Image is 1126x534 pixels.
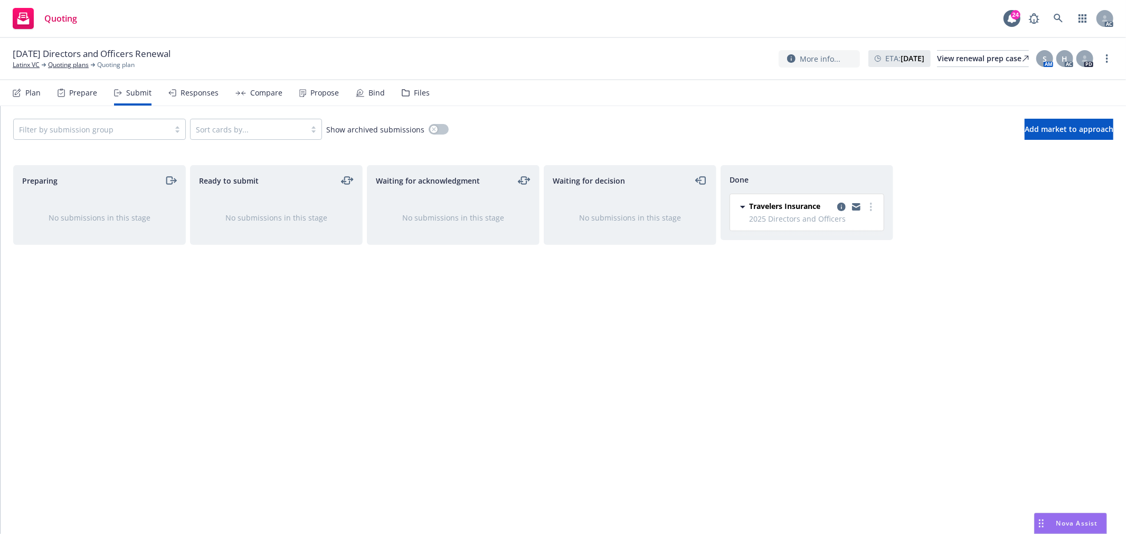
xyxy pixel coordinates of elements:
div: Drag to move [1035,513,1048,533]
div: No submissions in this stage [207,212,345,223]
a: Latinx VC [13,60,40,70]
a: Report a Bug [1024,8,1045,29]
a: moveRight [164,174,177,187]
div: No submissions in this stage [31,212,168,223]
a: Quoting [8,4,81,33]
div: Propose [310,89,339,97]
button: More info... [779,50,860,68]
div: Responses [181,89,219,97]
span: H [1062,53,1068,64]
span: S [1043,53,1047,64]
a: moveLeftRight [341,174,354,187]
div: Submit [126,89,152,97]
span: Nova Assist [1056,519,1098,528]
div: Prepare [69,89,97,97]
a: moveLeftRight [518,174,531,187]
a: moveLeft [695,174,707,187]
span: 2025 Directors and Officers [749,213,877,224]
a: more [1101,52,1113,65]
a: copy logging email [835,201,848,213]
div: Files [414,89,430,97]
a: View renewal prep case [937,50,1029,67]
strong: [DATE] [901,53,924,63]
button: Add market to approach [1025,119,1113,140]
span: Add market to approach [1025,124,1113,134]
span: Quoting plan [97,60,135,70]
div: Plan [25,89,41,97]
button: Nova Assist [1034,513,1107,534]
span: Preparing [22,175,58,186]
span: More info... [800,53,840,64]
div: Compare [250,89,282,97]
div: View renewal prep case [937,51,1029,66]
a: Quoting plans [48,60,89,70]
a: copy logging email [850,201,863,213]
span: [DATE] Directors and Officers Renewal [13,47,171,60]
span: Done [730,174,749,185]
span: Ready to submit [199,175,259,186]
a: Switch app [1072,8,1093,29]
span: Quoting [44,14,77,23]
span: Waiting for decision [553,175,625,186]
div: 24 [1011,10,1020,20]
div: No submissions in this stage [384,212,522,223]
a: more [865,201,877,213]
span: Show archived submissions [326,124,424,135]
span: ETA : [885,53,924,64]
div: No submissions in this stage [561,212,699,223]
a: Search [1048,8,1069,29]
span: Waiting for acknowledgment [376,175,480,186]
span: Travelers Insurance [749,201,820,212]
div: Bind [368,89,385,97]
